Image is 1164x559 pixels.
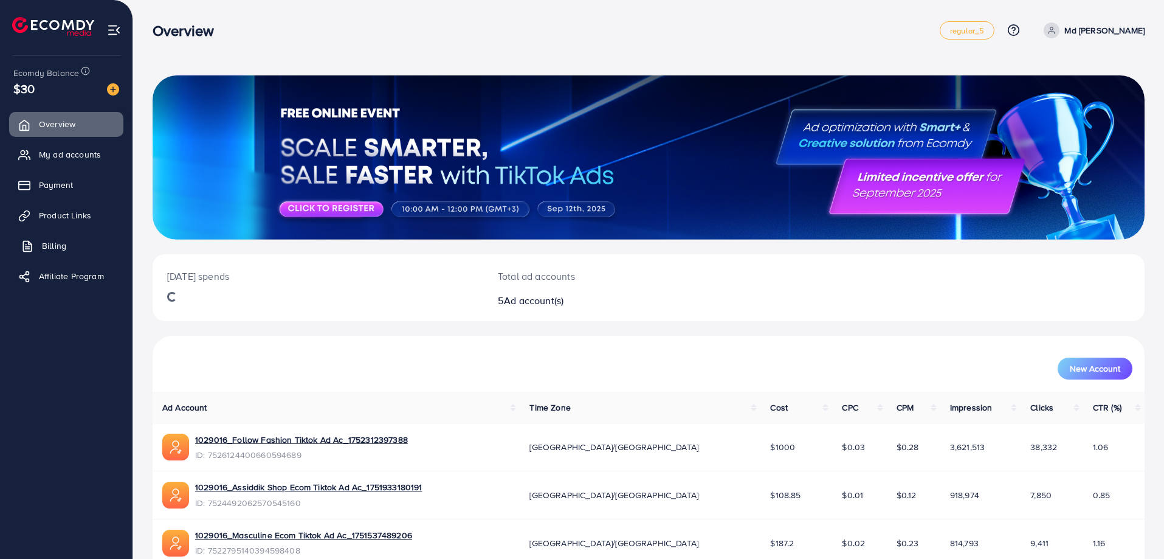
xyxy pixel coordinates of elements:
span: Cost [770,401,788,414]
span: 7,850 [1030,489,1052,501]
span: Ad Account [162,401,207,414]
iframe: Chat [1112,504,1155,550]
span: 0.85 [1093,489,1111,501]
p: Total ad accounts [498,269,717,283]
span: Ecomdy Balance [13,67,79,79]
span: 918,974 [950,489,979,501]
h2: 5 [498,295,717,307]
img: menu [107,23,121,37]
a: Product Links [9,203,123,227]
span: Product Links [39,209,91,221]
span: $0.28 [897,441,919,453]
img: logo [12,17,94,36]
span: $0.02 [842,537,865,549]
a: Billing [9,234,123,258]
span: $0.01 [842,489,863,501]
span: CPC [842,401,858,414]
span: 1.16 [1093,537,1106,549]
a: 1029016_Masculine Ecom Tiktok Ad Ac_1751537489206 [195,529,412,541]
span: Time Zone [529,401,570,414]
span: $187.2 [770,537,794,549]
span: Affiliate Program [39,270,104,282]
button: New Account [1058,358,1132,380]
img: ic-ads-acc.e4c84228.svg [162,482,189,509]
span: My ad accounts [39,148,101,161]
span: Payment [39,179,73,191]
img: ic-ads-acc.e4c84228.svg [162,434,189,460]
span: Ad account(s) [504,294,563,307]
span: ID: 7526124400660594689 [195,449,408,461]
img: ic-ads-acc.e4c84228.svg [162,530,189,557]
span: [GEOGRAPHIC_DATA]/[GEOGRAPHIC_DATA] [529,537,698,549]
span: New Account [1070,364,1120,373]
a: 1029016_Follow Fashion Tiktok Ad Ac_1752312397388 [195,434,408,446]
a: Md [PERSON_NAME] [1039,23,1145,38]
h3: Overview [153,22,224,40]
span: $0.12 [897,489,917,501]
p: Md [PERSON_NAME] [1064,23,1145,38]
a: Overview [9,112,123,136]
span: [GEOGRAPHIC_DATA]/[GEOGRAPHIC_DATA] [529,489,698,501]
span: CTR (%) [1093,401,1121,414]
span: ID: 7522795140394598408 [195,544,412,557]
span: 9,411 [1030,537,1049,549]
span: regular_5 [950,27,984,35]
a: Payment [9,173,123,197]
span: [GEOGRAPHIC_DATA]/[GEOGRAPHIC_DATA] [529,441,698,453]
span: 38,332 [1030,441,1057,453]
p: [DATE] spends [167,269,469,283]
a: regular_5 [940,21,994,40]
span: Billing [42,240,66,252]
span: CPM [897,401,914,414]
a: My ad accounts [9,142,123,167]
span: Clicks [1030,401,1053,414]
span: $0.03 [842,441,865,453]
span: $108.85 [770,489,801,501]
span: $0.23 [897,537,919,549]
a: 1029016_Assiddik Shop Ecom Tiktok Ad Ac_1751933180191 [195,481,422,493]
span: 1.06 [1093,441,1109,453]
span: 3,621,513 [950,441,985,453]
span: Overview [39,118,75,130]
img: image [107,83,119,95]
span: 814,793 [950,537,979,549]
span: $30 [13,80,35,97]
a: Affiliate Program [9,264,123,288]
span: Impression [950,401,993,414]
span: ID: 7524492062570545160 [195,497,422,509]
span: $1000 [770,441,795,453]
